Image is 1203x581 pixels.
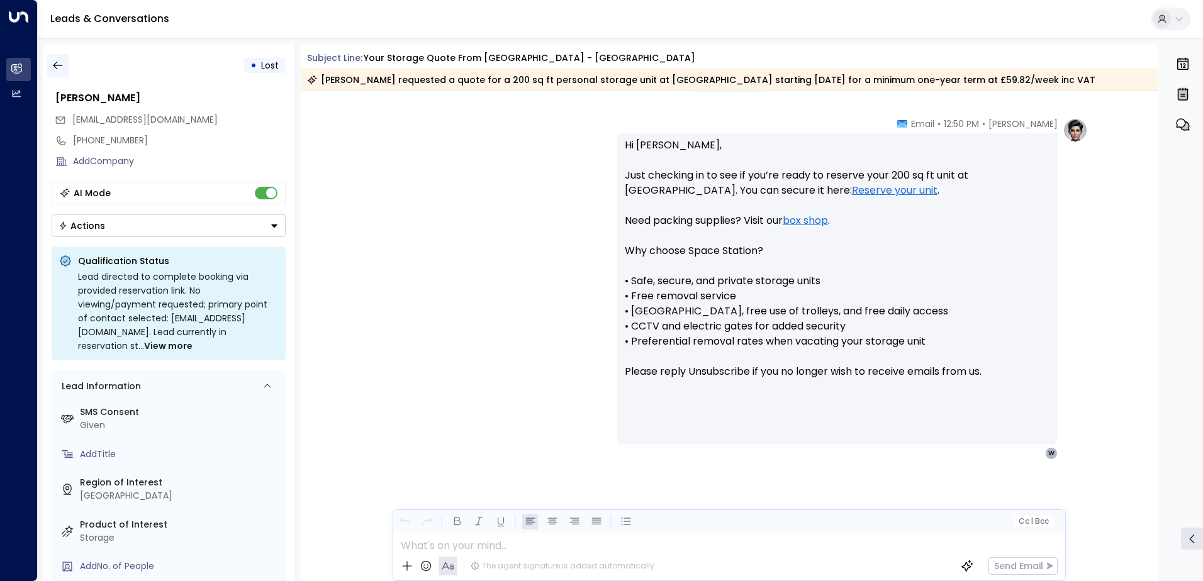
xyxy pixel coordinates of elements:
[72,113,218,126] span: [EMAIL_ADDRESS][DOMAIN_NAME]
[52,214,286,237] div: Button group with a nested menu
[419,514,435,529] button: Redo
[625,138,1050,394] p: Hi [PERSON_NAME], Just checking in to see if you’re ready to reserve your 200 sq ft unit at [GEOG...
[1018,517,1048,526] span: Cc Bcc
[1031,517,1033,526] span: |
[1045,447,1058,460] div: W
[52,214,286,237] button: Actions
[852,183,937,198] a: Reserve your unit
[80,531,281,545] div: Storage
[72,113,218,126] span: wealth_rudder9s@icloud.com
[80,560,281,573] div: AddNo. of People
[911,118,934,130] span: Email
[1063,118,1088,143] img: profile-logo.png
[364,52,695,65] div: Your storage quote from [GEOGRAPHIC_DATA] - [GEOGRAPHIC_DATA]
[73,155,286,168] div: AddCompany
[982,118,985,130] span: •
[57,380,141,393] div: Lead Information
[250,54,257,77] div: •
[80,448,281,461] div: AddTitle
[144,339,193,353] span: View more
[80,489,281,502] div: [GEOGRAPHIC_DATA]
[307,52,362,64] span: Subject Line:
[307,74,1095,86] div: [PERSON_NAME] requested a quote for a 200 sq ft personal storage unit at [GEOGRAPHIC_DATA] starti...
[50,11,169,26] a: Leads & Conversations
[78,270,278,353] div: Lead directed to complete booking via provided reservation link. No viewing/payment requested; pr...
[55,91,286,106] div: [PERSON_NAME]
[1013,516,1053,528] button: Cc|Bcc
[78,255,278,267] p: Qualification Status
[80,406,281,419] label: SMS Consent
[783,213,828,228] a: box shop
[261,59,279,72] span: Lost
[73,134,286,147] div: [PHONE_NUMBER]
[80,518,281,531] label: Product of Interest
[988,118,1058,130] span: [PERSON_NAME]
[74,187,111,199] div: AI Mode
[80,476,281,489] label: Region of Interest
[397,514,413,529] button: Undo
[944,118,979,130] span: 12:50 PM
[937,118,941,130] span: •
[80,419,281,432] div: Given
[471,560,654,572] div: The agent signature is added automatically
[59,220,105,231] div: Actions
